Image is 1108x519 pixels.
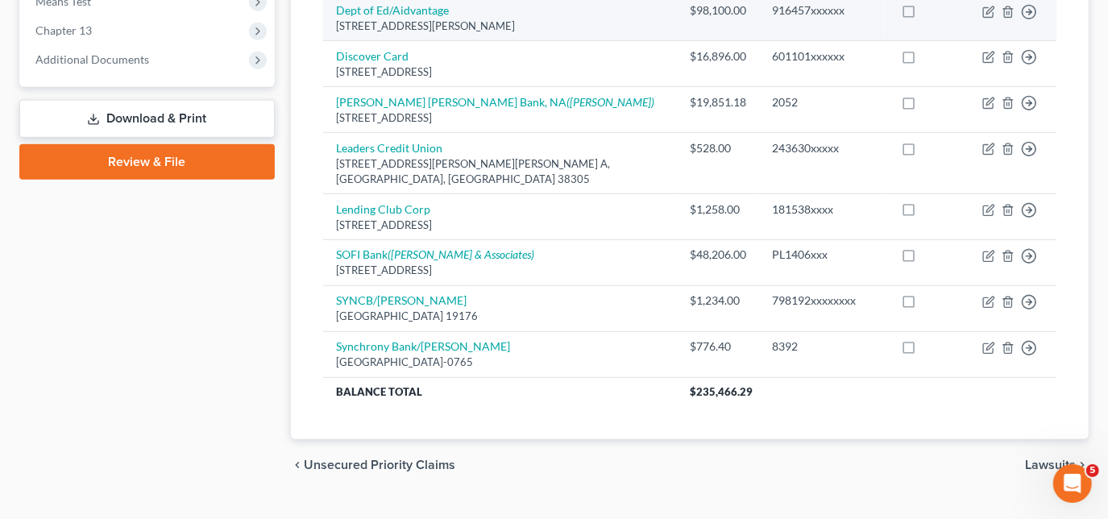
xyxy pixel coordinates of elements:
[690,293,746,309] div: $1,234.00
[388,247,534,261] i: ([PERSON_NAME] & Associates)
[772,2,875,19] div: 916457xxxxxx
[336,19,664,34] div: [STREET_ADDRESS][PERSON_NAME]
[35,52,149,66] span: Additional Documents
[690,94,746,110] div: $19,851.18
[690,140,746,156] div: $528.00
[291,459,304,471] i: chevron_left
[19,100,275,138] a: Download & Print
[772,293,875,309] div: 798192xxxxxxxx
[1025,459,1089,471] button: Lawsuits chevron_right
[336,355,664,370] div: [GEOGRAPHIC_DATA]-0765
[336,202,430,216] a: Lending Club Corp
[336,156,664,186] div: [STREET_ADDRESS][PERSON_NAME][PERSON_NAME] A, [GEOGRAPHIC_DATA], [GEOGRAPHIC_DATA] 38305
[690,338,746,355] div: $776.40
[35,23,92,37] span: Chapter 13
[690,48,746,64] div: $16,896.00
[336,247,534,261] a: SOFI Bank([PERSON_NAME] & Associates)
[336,293,467,307] a: SYNCB/[PERSON_NAME]
[690,2,746,19] div: $98,100.00
[336,263,664,278] div: [STREET_ADDRESS]
[690,247,746,263] div: $48,206.00
[336,3,449,17] a: Dept of Ed/Aidvantage
[336,218,664,233] div: [STREET_ADDRESS]
[772,247,875,263] div: PL1406xxx
[304,459,455,471] span: Unsecured Priority Claims
[336,339,510,353] a: Synchrony Bank/[PERSON_NAME]
[336,141,442,155] a: Leaders Credit Union
[1053,464,1092,503] iframe: Intercom live chat
[19,144,275,180] a: Review & File
[772,48,875,64] div: 601101xxxxxx
[566,95,654,109] i: ([PERSON_NAME])
[772,201,875,218] div: 181538xxxx
[291,459,455,471] button: chevron_left Unsecured Priority Claims
[336,49,409,63] a: Discover Card
[690,385,753,398] span: $235,466.29
[772,94,875,110] div: 2052
[323,377,677,406] th: Balance Total
[690,201,746,218] div: $1,258.00
[1076,459,1089,471] i: chevron_right
[336,309,664,324] div: [GEOGRAPHIC_DATA] 19176
[772,140,875,156] div: 243630xxxxx
[1025,459,1076,471] span: Lawsuits
[336,110,664,126] div: [STREET_ADDRESS]
[336,64,664,80] div: [STREET_ADDRESS]
[336,95,654,109] a: [PERSON_NAME] [PERSON_NAME] Bank, NA([PERSON_NAME])
[1086,464,1099,477] span: 5
[772,338,875,355] div: 8392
